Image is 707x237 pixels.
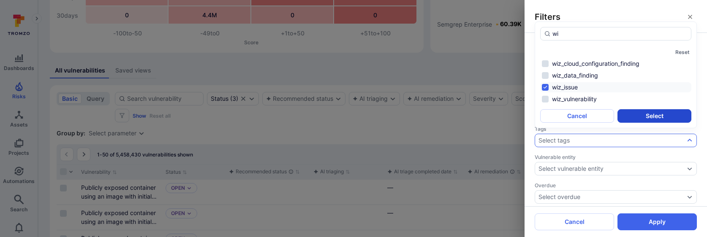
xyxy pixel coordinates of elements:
[540,94,691,104] li: wiz_vulnerability
[538,137,685,144] button: Select tags
[540,109,614,123] button: Cancel
[675,49,690,55] button: Reset
[538,165,685,172] button: Select vulnerable entity
[535,182,697,189] span: Overdue
[538,165,604,172] div: Select vulnerable entity
[540,59,691,69] li: wiz_cloud_configuration_finding
[535,213,614,230] button: Cancel
[538,194,580,200] div: Select overdue
[538,194,685,200] button: Select overdue
[683,10,697,24] button: close
[617,213,697,230] button: Apply
[540,82,691,92] li: wiz_issue
[686,137,693,144] button: Expand dropdown
[538,137,570,144] div: Select tags
[686,165,693,172] button: Expand dropdown
[540,27,691,123] div: autocomplete options
[686,194,693,200] button: Expand dropdown
[617,109,691,123] button: Select
[535,11,560,23] span: Filters
[540,70,691,81] li: wiz_data_finding
[535,154,697,160] span: Vulnerable entity
[535,126,697,132] span: Tags
[552,30,688,38] input: Search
